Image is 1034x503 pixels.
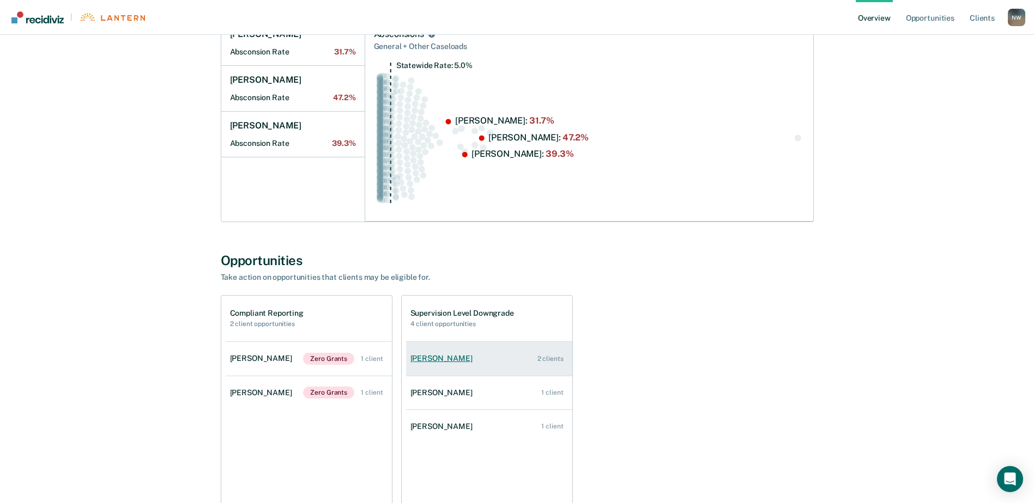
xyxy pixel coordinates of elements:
[230,388,297,397] div: [PERSON_NAME]
[410,309,514,318] h1: Supervision Level Downgrade
[303,353,354,365] span: Zero Grants
[537,355,564,363] div: 2 clients
[541,422,563,430] div: 1 client
[332,139,355,148] span: 39.3%
[1008,9,1025,26] button: Profile dropdown button
[230,139,356,148] h2: Absconsion Rate
[79,13,145,21] img: Lantern
[410,354,477,363] div: [PERSON_NAME]
[221,66,365,112] a: [PERSON_NAME]Absconsion Rate47.2%
[374,62,805,213] div: Swarm plot of all absconsion rates in the state for NOT_SEX_OFFENSE caseloads, highlighting value...
[64,13,79,22] span: |
[230,93,356,102] h2: Absconsion Rate
[221,273,602,282] div: Take action on opportunities that clients may be eligible for.
[230,120,301,131] h1: [PERSON_NAME]
[541,389,563,396] div: 1 client
[410,388,477,397] div: [PERSON_NAME]
[230,47,356,57] h2: Absconsion Rate
[406,411,572,442] a: [PERSON_NAME] 1 client
[303,387,354,398] span: Zero Grants
[396,61,472,70] tspan: Statewide Rate: 5.0%
[374,40,805,53] div: General + Other Caseloads
[406,377,572,408] a: [PERSON_NAME] 1 client
[230,75,301,85] h1: [PERSON_NAME]
[410,320,514,328] h2: 4 client opportunities
[221,20,365,66] a: [PERSON_NAME]Absconsion Rate31.7%
[230,309,304,318] h1: Compliant Reporting
[997,466,1023,492] div: Open Intercom Messenger
[221,253,814,268] div: Opportunities
[361,355,383,363] div: 1 client
[226,376,392,409] a: [PERSON_NAME]Zero Grants 1 client
[333,93,355,102] span: 47.2%
[11,11,64,23] img: Recidiviz
[334,47,355,57] span: 31.7%
[410,422,477,431] div: [PERSON_NAME]
[230,320,304,328] h2: 2 client opportunities
[221,112,365,157] a: [PERSON_NAME]Absconsion Rate39.3%
[1008,9,1025,26] div: N W
[406,343,572,374] a: [PERSON_NAME] 2 clients
[226,342,392,376] a: [PERSON_NAME]Zero Grants 1 client
[361,389,383,396] div: 1 client
[230,354,297,363] div: [PERSON_NAME]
